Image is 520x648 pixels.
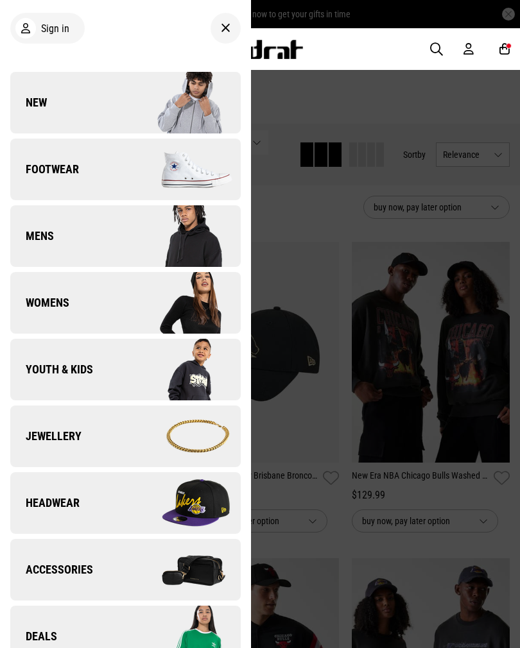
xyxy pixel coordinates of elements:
[10,539,241,601] a: Accessories Company
[125,204,240,268] img: Company
[10,228,54,244] span: Mens
[125,271,240,335] img: Company
[10,5,49,44] button: Open LiveChat chat widget
[125,404,240,468] img: Company
[10,339,241,400] a: Youth & Kids Company
[125,471,240,535] img: Company
[10,205,241,267] a: Mens Company
[10,139,241,200] a: Footwear Company
[10,472,241,534] a: Headwear Company
[10,429,82,444] span: Jewellery
[10,495,80,511] span: Headwear
[10,162,79,177] span: Footwear
[10,95,47,110] span: New
[10,405,241,467] a: Jewellery Company
[10,562,93,577] span: Accessories
[125,137,240,201] img: Company
[125,337,240,402] img: Company
[219,40,304,59] img: Redrat logo
[10,629,57,644] span: Deals
[10,362,93,377] span: Youth & Kids
[10,272,241,334] a: Womens Company
[10,72,241,133] a: New Company
[125,71,240,135] img: Company
[10,295,69,311] span: Womens
[125,538,240,602] img: Company
[41,22,69,35] span: Sign in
